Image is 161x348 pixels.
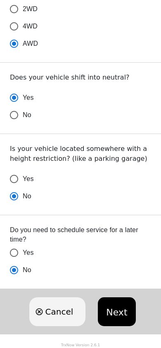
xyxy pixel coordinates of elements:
[10,73,151,82] p: Does your vehicle shift into neutral?
[23,4,38,14] span: 2WD
[29,297,85,326] button: Cancel
[10,225,151,244] label: Do you need to schedule service for a later time?
[23,265,31,275] span: No
[45,306,73,318] span: Cancel
[98,297,135,326] button: Next
[23,248,34,258] span: Yes
[23,93,34,103] span: Yes
[23,191,31,201] span: No
[23,39,38,49] span: AWD
[23,110,31,120] span: No
[23,174,34,184] span: Yes
[23,21,38,31] span: 4WD
[10,144,151,164] p: Is your vehicle located somewhere with a height restriction? (like a parking garage)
